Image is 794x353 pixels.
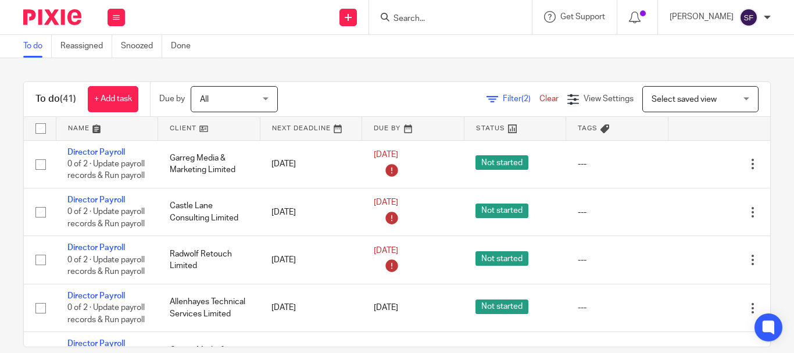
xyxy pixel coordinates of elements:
[88,86,138,112] a: + Add task
[171,35,199,58] a: Done
[584,95,634,103] span: View Settings
[578,158,657,170] div: ---
[539,95,559,103] a: Clear
[67,244,125,252] a: Director Payroll
[159,93,185,105] p: Due by
[121,35,162,58] a: Snoozed
[158,236,260,284] td: Radwolf Retouch Limited
[560,13,605,21] span: Get Support
[392,14,497,24] input: Search
[158,188,260,236] td: Castle Lane Consulting Limited
[23,9,81,25] img: Pixie
[475,251,528,266] span: Not started
[35,93,76,105] h1: To do
[60,94,76,104] span: (41)
[578,254,657,266] div: ---
[67,304,145,324] span: 0 of 2 · Update payroll records & Run payroll
[475,299,528,314] span: Not started
[23,35,52,58] a: To do
[67,196,125,204] a: Director Payroll
[521,95,531,103] span: (2)
[578,125,598,131] span: Tags
[578,206,657,218] div: ---
[260,140,362,188] td: [DATE]
[652,95,717,104] span: Select saved view
[67,208,145,229] span: 0 of 2 · Update payroll records & Run payroll
[475,204,528,218] span: Not started
[260,236,362,284] td: [DATE]
[67,340,125,348] a: Director Payroll
[374,151,398,159] span: [DATE]
[578,302,657,313] div: ---
[260,284,362,331] td: [DATE]
[374,199,398,207] span: [DATE]
[158,284,260,331] td: Allenhayes Technical Services Limited
[158,140,260,188] td: Garreg Media & Marketing Limited
[260,188,362,236] td: [DATE]
[374,304,398,312] span: [DATE]
[475,155,528,170] span: Not started
[67,160,145,180] span: 0 of 2 · Update payroll records & Run payroll
[67,292,125,300] a: Director Payroll
[200,95,209,104] span: All
[503,95,539,103] span: Filter
[67,256,145,276] span: 0 of 2 · Update payroll records & Run payroll
[60,35,112,58] a: Reassigned
[374,247,398,255] span: [DATE]
[670,11,734,23] p: [PERSON_NAME]
[67,148,125,156] a: Director Payroll
[739,8,758,27] img: svg%3E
